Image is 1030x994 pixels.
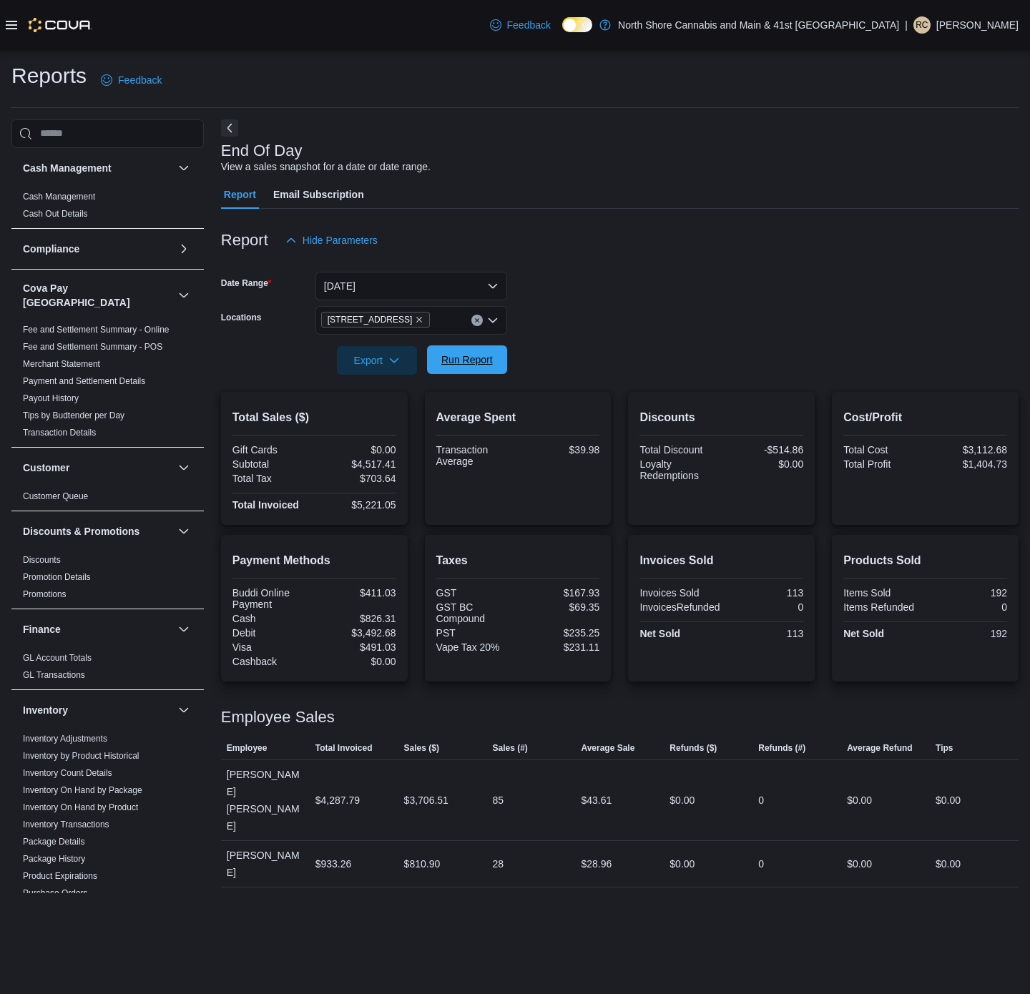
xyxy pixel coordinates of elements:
[581,742,634,754] span: Average Sale
[639,587,718,599] div: Invoices Sold
[843,552,1007,569] h2: Products Sold
[23,491,88,501] a: Customer Queue
[23,733,107,744] span: Inventory Adjustments
[669,742,717,754] span: Refunds ($)
[23,341,162,353] span: Fee and Settlement Summary - POS
[404,792,448,809] div: $3,706.51
[23,768,112,778] a: Inventory Count Details
[337,346,417,375] button: Export
[23,887,88,899] span: Purchase Orders
[23,703,172,717] button: Inventory
[273,180,364,209] span: Email Subscription
[23,161,172,175] button: Cash Management
[487,315,499,326] button: Open list of options
[581,792,612,809] div: $43.61
[118,73,162,87] span: Feedback
[11,488,204,511] div: Customer
[23,375,145,387] span: Payment and Settlement Details
[493,742,528,754] span: Sales (#)
[23,161,112,175] h3: Cash Management
[23,670,85,680] a: GL Transactions
[23,359,100,369] a: Merchant Statement
[11,188,204,228] div: Cash Management
[11,551,204,609] div: Discounts & Promotions
[436,601,515,624] div: GST BC Compound
[23,208,88,220] span: Cash Out Details
[328,313,413,327] span: [STREET_ADDRESS]
[847,792,872,809] div: $0.00
[303,233,378,247] span: Hide Parameters
[23,820,109,830] a: Inventory Transactions
[11,649,204,689] div: Finance
[221,119,238,137] button: Next
[23,785,142,795] a: Inventory On Hand by Package
[484,11,556,39] a: Feedback
[23,734,107,744] a: Inventory Adjustments
[23,393,79,403] a: Payout History
[23,376,145,386] a: Payment and Settlement Details
[23,853,85,865] span: Package History
[23,802,138,813] span: Inventory On Hand by Product
[436,641,515,653] div: Vape Tax 20%
[427,345,507,374] button: Run Report
[847,855,872,872] div: $0.00
[471,315,483,326] button: Clear input
[232,627,311,639] div: Debit
[23,871,97,881] a: Product Expirations
[315,272,507,300] button: [DATE]
[232,641,311,653] div: Visa
[639,601,720,613] div: InvoicesRefunded
[436,552,600,569] h2: Taxes
[23,589,67,600] span: Promotions
[493,792,504,809] div: 85
[725,628,803,639] div: 113
[758,792,764,809] div: 0
[280,226,383,255] button: Hide Parameters
[315,742,373,754] span: Total Invoiced
[936,855,961,872] div: $0.00
[317,444,396,456] div: $0.00
[639,628,680,639] strong: Net Sold
[23,819,109,830] span: Inventory Transactions
[317,587,396,599] div: $411.03
[175,459,192,476] button: Customer
[95,66,167,94] a: Feedback
[725,587,803,599] div: 113
[521,641,599,653] div: $231.11
[843,587,922,599] div: Items Sold
[23,571,91,583] span: Promotion Details
[521,587,599,599] div: $167.93
[175,287,192,304] button: Cova Pay [GEOGRAPHIC_DATA]
[639,444,718,456] div: Total Discount
[232,444,311,456] div: Gift Cards
[669,855,695,872] div: $0.00
[436,409,600,426] h2: Average Spent
[23,837,85,847] a: Package Details
[317,499,396,511] div: $5,221.05
[315,792,360,809] div: $4,287.79
[23,751,139,761] a: Inventory by Product Historical
[23,703,68,717] h3: Inventory
[928,458,1007,470] div: $1,404.73
[221,312,262,323] label: Locations
[928,444,1007,456] div: $3,112.68
[618,16,899,34] p: North Shore Cannabis and Main & 41st [GEOGRAPHIC_DATA]
[23,324,170,335] span: Fee and Settlement Summary - Online
[232,499,299,511] strong: Total Invoiced
[23,393,79,404] span: Payout History
[928,628,1007,639] div: 192
[916,16,928,34] span: RC
[23,281,172,310] h3: Cova Pay [GEOGRAPHIC_DATA]
[11,61,87,90] h1: Reports
[221,232,268,249] h3: Report
[23,325,170,335] a: Fee and Settlement Summary - Online
[175,159,192,177] button: Cash Management
[521,627,599,639] div: $235.25
[23,652,92,664] span: GL Account Totals
[23,589,67,599] a: Promotions
[562,17,592,32] input: Dark Mode
[11,730,204,942] div: Inventory
[913,16,931,34] div: Ron Chamberlain
[23,622,172,636] button: Finance
[404,855,441,872] div: $810.90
